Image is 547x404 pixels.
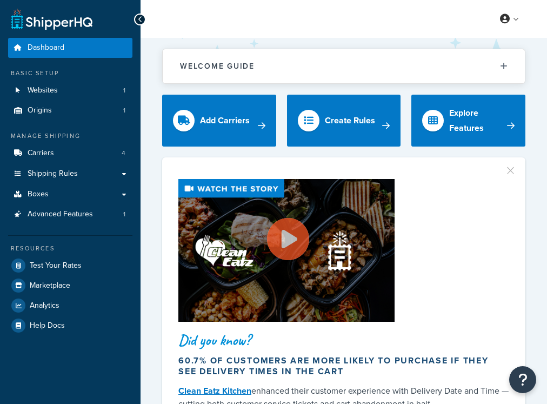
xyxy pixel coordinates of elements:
a: Websites1 [8,81,132,101]
div: Add Carriers [200,113,250,128]
a: Carriers4 [8,143,132,163]
span: Boxes [28,190,49,199]
span: Carriers [28,149,54,158]
span: Marketplace [30,281,70,290]
div: 60.7% of customers are more likely to purchase if they see delivery times in the cart [178,355,509,377]
a: Shipping Rules [8,164,132,184]
div: Manage Shipping [8,131,132,141]
a: Marketplace [8,276,132,295]
span: 1 [123,106,125,115]
li: Websites [8,81,132,101]
a: Origins1 [8,101,132,121]
div: Resources [8,244,132,253]
a: Advanced Features1 [8,204,132,224]
a: Clean Eatz Kitchen [178,385,251,397]
span: 1 [123,210,125,219]
a: Dashboard [8,38,132,58]
span: Shipping Rules [28,169,78,178]
div: Did you know? [178,333,509,348]
span: Help Docs [30,321,65,330]
a: Help Docs [8,316,132,335]
a: Test Your Rates [8,256,132,275]
li: Origins [8,101,132,121]
li: Carriers [8,143,132,163]
h2: Welcome Guide [180,62,255,70]
span: Test Your Rates [30,261,82,270]
div: Basic Setup [8,69,132,78]
div: Create Rules [325,113,375,128]
a: Analytics [8,296,132,315]
img: Video thumbnail [178,179,395,322]
span: Advanced Features [28,210,93,219]
div: Explore Features [449,105,507,136]
span: Analytics [30,301,59,310]
a: Explore Features [411,95,525,147]
span: 1 [123,86,125,95]
li: Advanced Features [8,204,132,224]
button: Welcome Guide [163,49,525,83]
span: Origins [28,106,52,115]
a: Add Carriers [162,95,276,147]
span: Websites [28,86,58,95]
span: Dashboard [28,43,64,52]
a: Boxes [8,184,132,204]
button: Open Resource Center [509,366,536,393]
span: 4 [122,149,125,158]
a: Create Rules [287,95,401,147]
